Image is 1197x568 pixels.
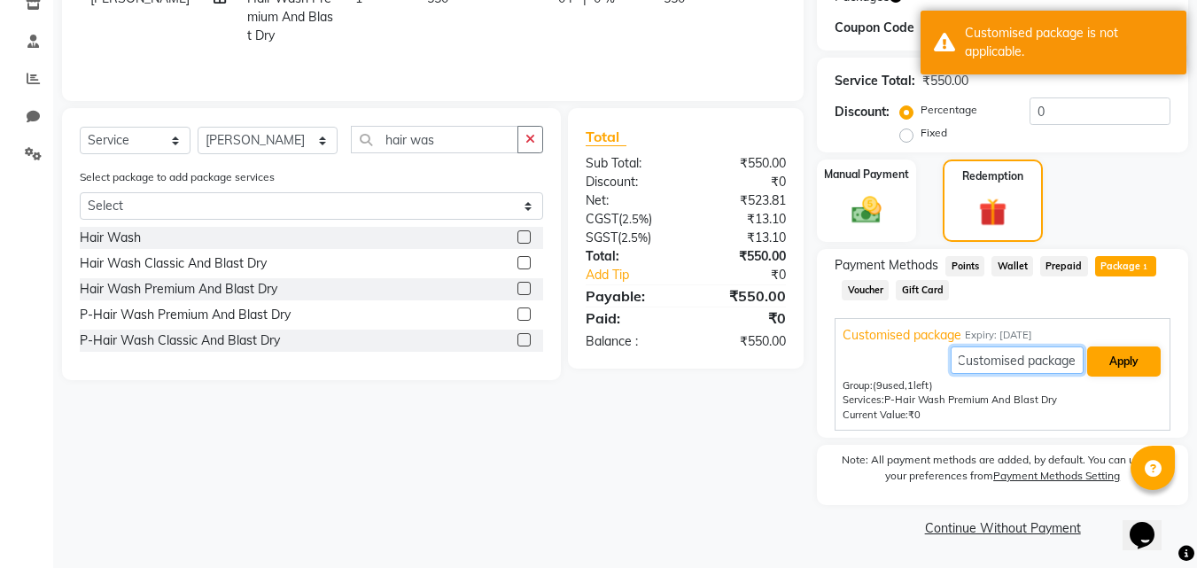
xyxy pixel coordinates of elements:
span: Services: [843,393,884,406]
span: Voucher [842,280,889,300]
div: Discount: [835,103,890,121]
div: ( ) [572,229,686,247]
span: Package [1095,256,1156,276]
div: ₹0 [705,266,800,284]
div: ₹550.00 [686,247,799,266]
img: _gift.svg [970,195,1015,230]
span: (9 [873,379,882,392]
div: Net: [572,191,686,210]
button: Apply [1087,346,1161,377]
div: ₹550.00 [686,332,799,351]
span: Payment Methods [835,256,938,275]
span: Points [945,256,984,276]
div: Total: [572,247,686,266]
iframe: chat widget [1123,497,1179,550]
div: Hair Wash Classic And Blast Dry [80,254,267,273]
span: P-Hair Wash Premium And Blast Dry [884,393,1057,406]
span: Gift Card [896,280,949,300]
span: used, left) [873,379,933,392]
label: Payment Methods Setting [993,468,1120,484]
span: 1 [907,379,913,392]
span: 2.5% [622,212,649,226]
div: Hair Wash Premium And Blast Dry [80,280,277,299]
div: ₹523.81 [686,191,799,210]
div: Coupon Code [835,19,946,37]
a: Add Tip [572,266,704,284]
div: Paid: [572,307,686,329]
input: Search or Scan [351,126,518,153]
div: Discount: [572,173,686,191]
div: Hair Wash [80,229,141,247]
div: Balance : [572,332,686,351]
div: ₹0 [686,307,799,329]
div: ₹13.10 [686,229,799,247]
img: _cash.svg [843,193,890,227]
label: Fixed [921,125,947,141]
label: Redemption [962,168,1023,184]
span: ₹0 [908,408,921,421]
span: CGST [586,211,618,227]
a: Continue Without Payment [820,519,1185,538]
span: Wallet [991,256,1033,276]
input: note [951,346,1084,374]
div: ₹550.00 [686,154,799,173]
span: Current Value: [843,408,908,421]
span: 1 [1140,262,1150,273]
span: Prepaid [1040,256,1088,276]
div: Customised package is not applicable. [965,24,1173,61]
div: Sub Total: [572,154,686,173]
div: ₹550.00 [686,285,799,307]
span: SGST [586,230,618,245]
label: Manual Payment [824,167,909,183]
span: Group: [843,379,873,392]
span: Customised package [843,326,961,345]
span: Total [586,128,626,146]
div: ₹550.00 [922,72,968,90]
div: P-Hair Wash Premium And Blast Dry [80,306,291,324]
label: Select package to add package services [80,169,275,185]
div: Payable: [572,285,686,307]
div: ₹0 [686,173,799,191]
div: Service Total: [835,72,915,90]
div: ₹13.10 [686,210,799,229]
div: P-Hair Wash Classic And Blast Dry [80,331,280,350]
span: Expiry: [DATE] [965,328,1032,343]
div: ( ) [572,210,686,229]
label: Note: All payment methods are added, by default. You can update your preferences from [835,452,1170,491]
span: 2.5% [621,230,648,245]
label: Percentage [921,102,977,118]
